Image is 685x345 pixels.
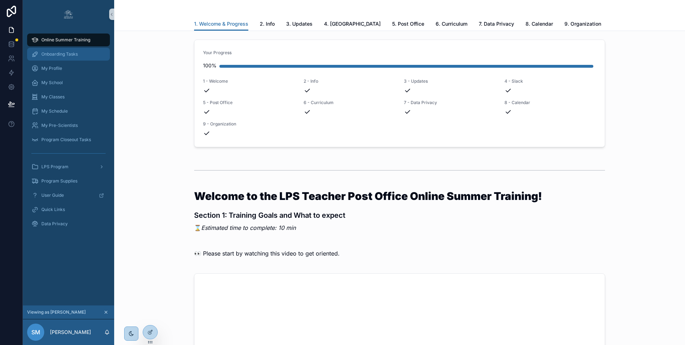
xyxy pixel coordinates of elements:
[41,137,91,143] span: Program Closeout Tasks
[41,221,68,227] span: Data Privacy
[436,20,467,27] span: 6. Curriculum
[41,164,68,170] span: LPS Program
[404,100,496,105] span: 7 - Data Privacy
[63,9,74,20] img: App logo
[27,160,110,173] a: LPS Program
[23,29,114,240] div: scrollable content
[260,20,275,27] span: 2. Info
[203,121,295,127] span: 9 - Organization
[203,78,295,84] span: 1 - Welcome
[41,178,77,184] span: Program Supplies
[194,17,248,31] a: 1. Welcome & Progress
[286,17,313,32] a: 3. Updates
[392,17,424,32] a: 5. Post Office
[27,175,110,187] a: Program Supplies
[304,78,396,84] span: 2 - Info
[27,203,110,216] a: Quick Links
[41,207,65,212] span: Quick Links
[27,189,110,202] a: User Guide
[201,224,296,231] em: Estimated time to complete: 10 min
[526,17,553,32] a: 8. Calendar
[479,20,514,27] span: 7. Data Privacy
[436,17,467,32] a: 6. Curriculum
[504,100,597,105] span: 8 - Calendar
[50,329,91,336] p: [PERSON_NAME]
[194,249,605,258] p: 👀 Please start by watching this video to get oriented.
[27,133,110,146] a: Program Closeout Tasks
[41,51,78,57] span: Onboarding Tasks
[479,17,514,32] a: 7. Data Privacy
[194,210,605,221] h3: Section 1: Training Goals and What to expect
[27,119,110,132] a: My Pre-Scientists
[27,91,110,103] a: My Classes
[203,100,295,105] span: 5 - Post Office
[41,37,90,43] span: Online Summer Training
[27,48,110,61] a: Onboarding Tasks
[564,20,601,27] span: 9. Organization
[526,20,553,27] span: 8. Calendar
[41,66,62,71] span: My Profile
[392,20,424,27] span: 5. Post Office
[404,78,496,84] span: 3 - Updates
[504,78,597,84] span: 4 - Slack
[286,20,313,27] span: 3. Updates
[203,50,596,56] span: Your Progress
[41,192,64,198] span: User Guide
[324,17,381,32] a: 4. [GEOGRAPHIC_DATA]
[41,123,78,128] span: My Pre-Scientists
[27,105,110,118] a: My Schedule
[260,17,275,32] a: 2. Info
[27,76,110,89] a: My School
[194,20,248,27] span: 1. Welcome & Progress
[41,80,63,86] span: My School
[27,34,110,46] a: Online Summer Training
[27,217,110,230] a: Data Privacy
[304,100,396,105] span: 6 - Curriculum
[564,17,601,32] a: 9. Organization
[27,309,86,315] span: Viewing as [PERSON_NAME]
[41,108,68,114] span: My Schedule
[41,94,65,100] span: My Classes
[31,328,40,336] span: SM
[324,20,381,27] span: 4. [GEOGRAPHIC_DATA]
[203,58,217,73] div: 100%
[194,223,605,232] p: ⌛
[194,191,605,201] h1: Welcome to the LPS Teacher Post Office Online Summer Training!
[27,62,110,75] a: My Profile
